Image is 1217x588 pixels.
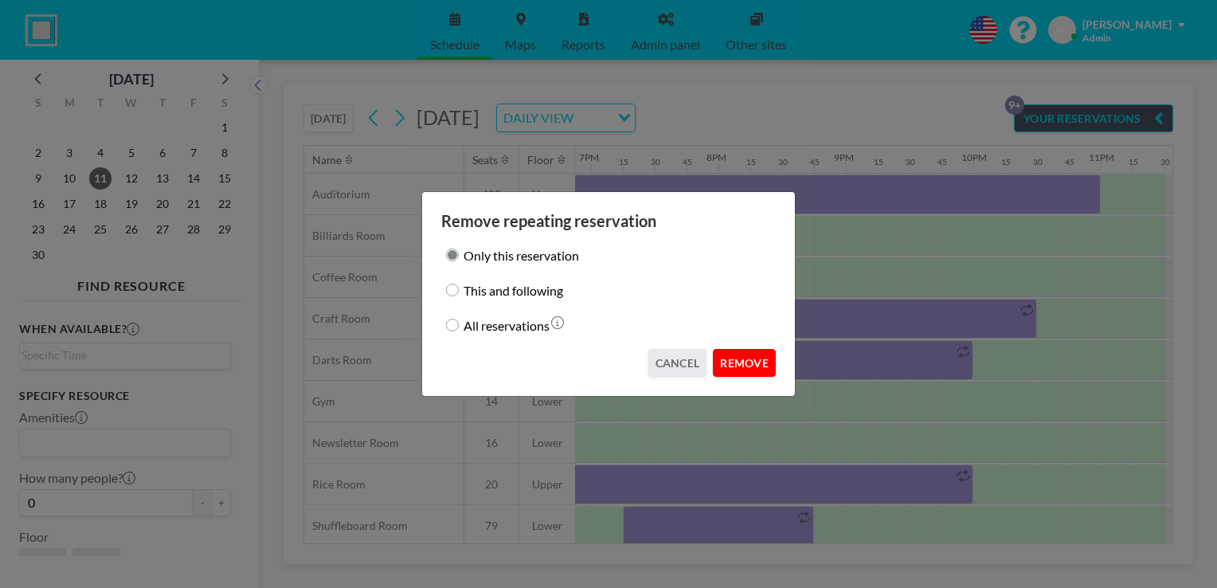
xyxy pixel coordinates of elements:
[464,244,579,266] label: Only this reservation
[648,349,707,377] button: CANCEL
[464,314,550,336] label: All reservations
[464,279,563,301] label: This and following
[713,349,776,377] button: REMOVE
[441,211,776,231] h3: Remove repeating reservation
